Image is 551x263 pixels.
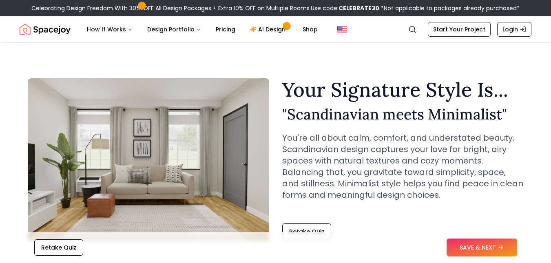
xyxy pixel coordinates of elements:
div: Celebrating Design Freedom With 30% OFF All Design Packages + Extra 10% OFF on Multiple Rooms. [31,4,520,12]
img: United States [337,24,347,34]
a: Start Your Project [428,22,491,37]
a: Spacejoy [20,21,71,38]
button: SAVE & NEXT [447,239,517,256]
a: Shop [296,21,324,38]
nav: Main [80,21,324,38]
a: Pricing [209,21,242,38]
button: Design Portfolio [141,21,208,38]
p: You're all about calm, comfort, and understated beauty. Scandinavian design captures your love fo... [282,132,524,201]
h1: Your Signature Style Is... [282,80,524,99]
b: CELEBRATE30 [339,4,379,12]
a: AI Design [243,21,294,38]
h2: " Scandinavian meets Minimalist " [282,106,524,122]
button: Retake Quiz [282,223,331,240]
span: Use code: [311,4,379,12]
a: Login [497,22,531,37]
nav: Global [20,16,531,42]
img: Spacejoy Logo [20,21,71,38]
button: How It Works [80,21,139,38]
span: *Not applicable to packages already purchased* [379,4,520,12]
img: Scandinavian meets Minimalist Style Example [28,78,269,241]
button: Retake Quiz [34,239,83,256]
